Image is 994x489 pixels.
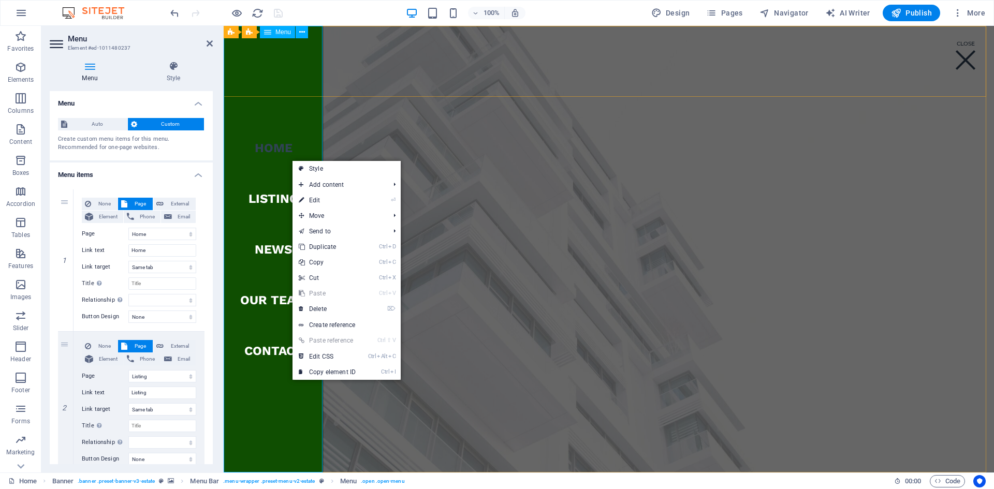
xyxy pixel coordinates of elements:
[755,5,813,21] button: Navigator
[52,475,405,487] nav: breadcrumb
[293,317,401,333] a: Create reference
[230,7,243,19] button: Click here to leave preview mode and continue editing
[118,198,153,210] button: Page
[387,305,396,312] i: ⌦
[96,353,120,365] span: Element
[379,259,387,265] i: Ctrl
[11,386,30,394] p: Footer
[651,8,690,18] span: Design
[388,243,396,250] i: D
[484,7,500,19] h6: 100%
[9,138,32,146] p: Content
[6,448,35,456] p: Marketing
[124,211,160,223] button: Phone
[821,5,874,21] button: AI Writer
[381,368,389,375] i: Ctrl
[128,420,196,432] input: Title
[128,244,196,257] input: Link text...
[159,478,164,484] i: This element is a customizable preset
[190,475,219,487] span: Click to select. Double-click to edit
[130,340,150,352] span: Page
[175,211,193,223] span: Email
[392,337,396,344] i: V
[293,301,362,317] a: ⌦Delete
[388,274,396,281] i: X
[510,8,520,18] i: On resize automatically adjust zoom level to fit chosen device.
[379,243,387,250] i: Ctrl
[58,118,127,130] button: Auto
[912,477,914,485] span: :
[388,259,396,265] i: C
[293,177,385,192] span: Add content
[340,475,357,487] span: Click to select. Double-click to edit
[223,475,315,487] span: . menu-wrapper .preset-menu-v2-estate
[94,198,114,210] span: None
[647,5,694,21] button: Design
[70,118,124,130] span: Auto
[82,244,128,257] label: Link text
[388,353,396,360] i: C
[140,118,201,130] span: Custom
[78,475,155,487] span: . banner .preset-banner-v3-estate
[891,8,932,18] span: Publish
[82,294,128,306] label: Relationship
[8,262,33,270] p: Features
[368,353,376,360] i: Ctrl
[94,340,114,352] span: None
[168,7,181,19] button: undo
[251,7,264,19] button: reload
[293,364,362,380] a: CtrlICopy element ID
[10,293,32,301] p: Images
[948,5,989,21] button: More
[379,274,387,281] i: Ctrl
[293,224,385,239] a: Send to
[82,198,118,210] button: None
[128,277,196,290] input: Title
[167,198,193,210] span: External
[11,417,30,425] p: Forms
[759,8,809,18] span: Navigator
[905,475,921,487] span: 00 00
[8,107,34,115] p: Columns
[379,290,387,297] i: Ctrl
[82,310,128,323] label: Button Design
[134,61,213,83] h4: Style
[13,324,29,332] p: Slider
[137,353,157,365] span: Phone
[68,34,213,43] h2: Menu
[973,475,986,487] button: Usercentrics
[82,211,123,223] button: Element
[82,277,128,290] label: Title
[293,192,362,208] a: ⏎Edit
[883,5,940,21] button: Publish
[82,453,128,465] label: Button Design
[82,436,128,449] label: Relationship
[10,355,31,363] p: Header
[388,290,396,297] i: V
[52,475,74,487] span: Click to select. Double-click to edit
[8,76,34,84] p: Elements
[118,340,153,352] button: Page
[124,353,160,365] button: Phone
[953,8,985,18] span: More
[293,161,401,176] a: Style
[6,200,35,208] p: Accordion
[128,118,204,130] button: Custom
[137,211,157,223] span: Phone
[168,478,174,484] i: This element contains a background
[319,478,324,484] i: This element is a customizable preset
[82,353,123,365] button: Element
[8,475,37,487] a: Click to cancel selection. Double-click to open Pages
[377,337,386,344] i: Ctrl
[50,61,134,83] h4: Menu
[702,5,747,21] button: Pages
[57,404,72,412] em: 2
[12,169,30,177] p: Boxes
[377,353,387,360] i: Alt
[293,208,385,224] span: Move
[161,353,196,365] button: Email
[894,475,922,487] h6: Session time
[387,337,391,344] i: ⇧
[293,239,362,255] a: CtrlDDuplicate
[60,7,137,19] img: Editor Logo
